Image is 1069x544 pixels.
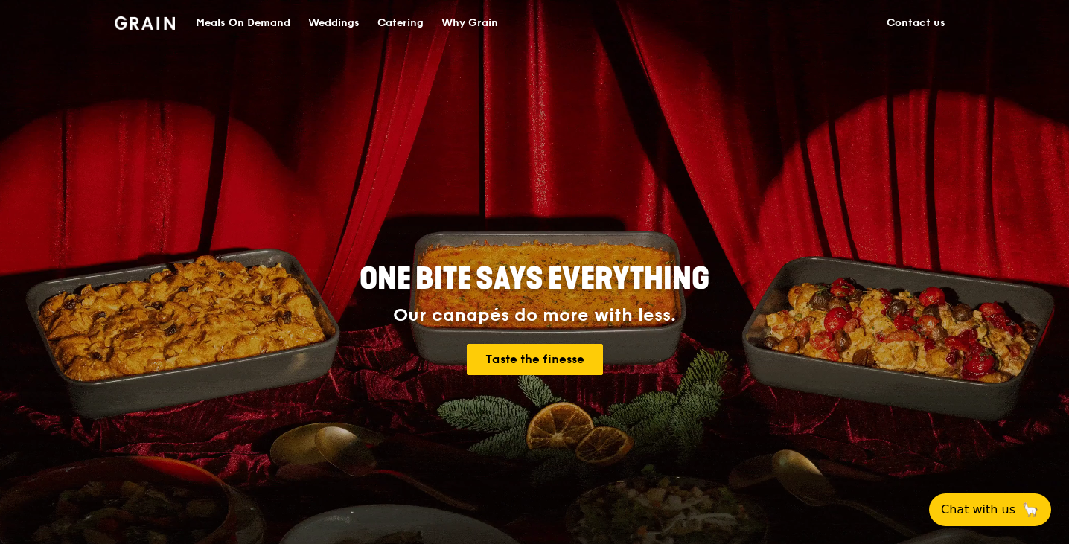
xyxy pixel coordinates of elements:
[433,1,507,45] a: Why Grain
[299,1,368,45] a: Weddings
[360,261,709,297] span: ONE BITE SAYS EVERYTHING
[377,1,424,45] div: Catering
[1021,501,1039,519] span: 🦙
[115,16,175,30] img: Grain
[441,1,498,45] div: Why Grain
[368,1,433,45] a: Catering
[878,1,954,45] a: Contact us
[941,501,1015,519] span: Chat with us
[196,1,290,45] div: Meals On Demand
[467,344,603,375] a: Taste the finesse
[267,305,802,326] div: Our canapés do more with less.
[308,1,360,45] div: Weddings
[929,493,1051,526] button: Chat with us🦙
